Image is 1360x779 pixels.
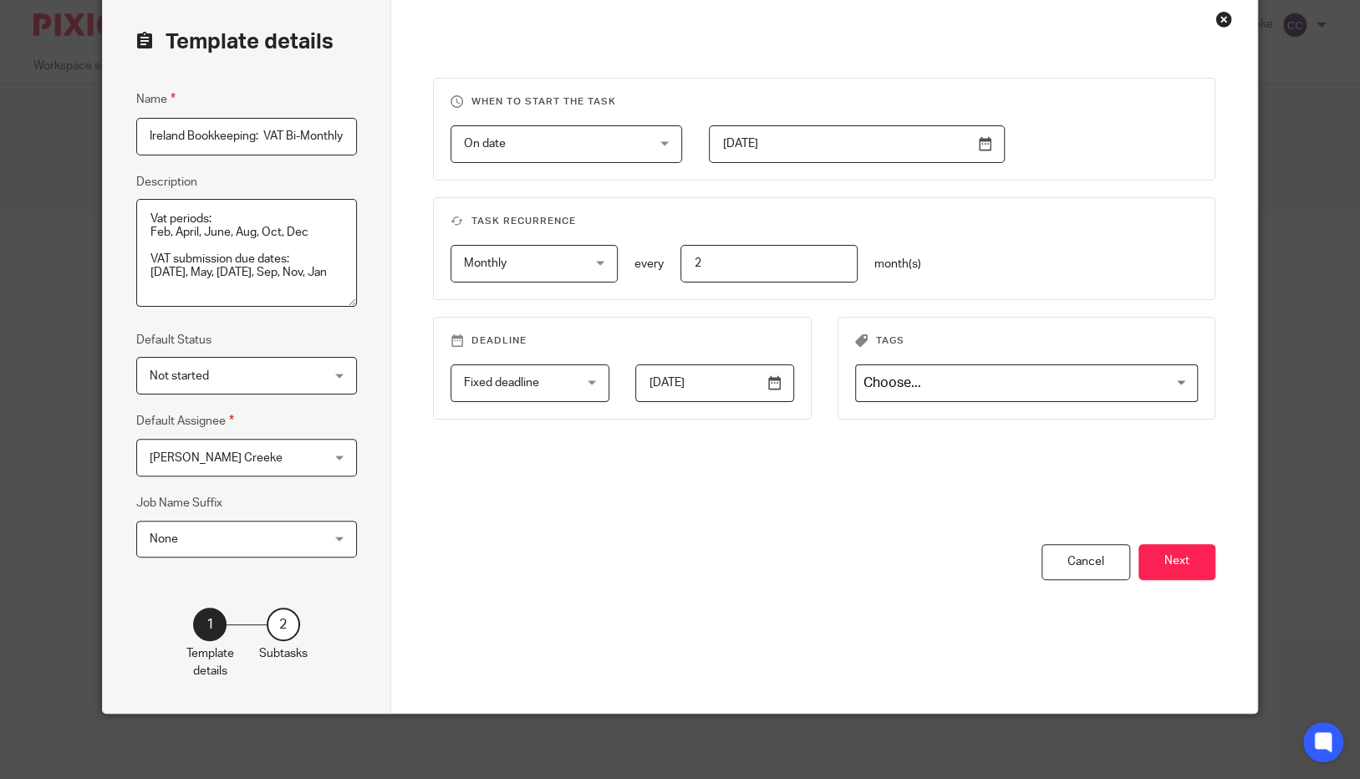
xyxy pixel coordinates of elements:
[136,174,197,191] label: Description
[451,334,793,348] h3: Deadline
[858,369,1188,398] input: Search for option
[1138,544,1215,580] button: Next
[855,334,1198,348] h3: Tags
[1042,544,1130,580] div: Cancel
[136,411,234,430] label: Default Assignee
[136,495,222,512] label: Job Name Suffix
[451,95,1198,109] h3: When to start the task
[136,89,176,109] label: Name
[1215,11,1232,28] div: Close this dialog window
[136,199,357,308] textarea: Vat periods: Feb, April, June, Aug, Oct, Dec VAT submission due dates: [DATE], May, [DATE], Sep, ...
[186,645,234,680] p: Template details
[150,370,209,382] span: Not started
[464,257,507,269] span: Monthly
[855,364,1198,402] div: Search for option
[634,256,664,272] p: every
[464,138,506,150] span: On date
[150,533,178,545] span: None
[259,645,308,662] p: Subtasks
[451,215,1198,228] h3: Task recurrence
[136,28,334,56] h2: Template details
[464,377,539,389] span: Fixed deadline
[136,332,211,349] label: Default Status
[874,258,921,270] span: month(s)
[193,608,227,641] div: 1
[267,608,300,641] div: 2
[150,452,283,464] span: [PERSON_NAME] Creeke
